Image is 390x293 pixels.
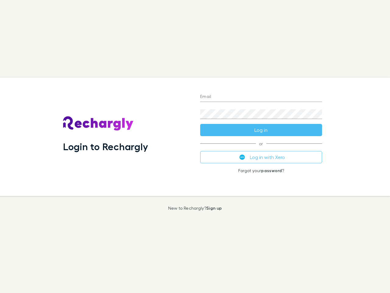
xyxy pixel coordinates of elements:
img: Xero's logo [239,154,245,160]
p: Forgot your ? [200,168,322,173]
button: Log in [200,124,322,136]
a: Sign up [206,205,222,211]
a: password [261,168,282,173]
img: Rechargly's Logo [63,116,134,131]
button: Log in with Xero [200,151,322,163]
span: or [200,143,322,144]
h1: Login to Rechargly [63,141,148,152]
p: New to Rechargly? [168,206,222,211]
